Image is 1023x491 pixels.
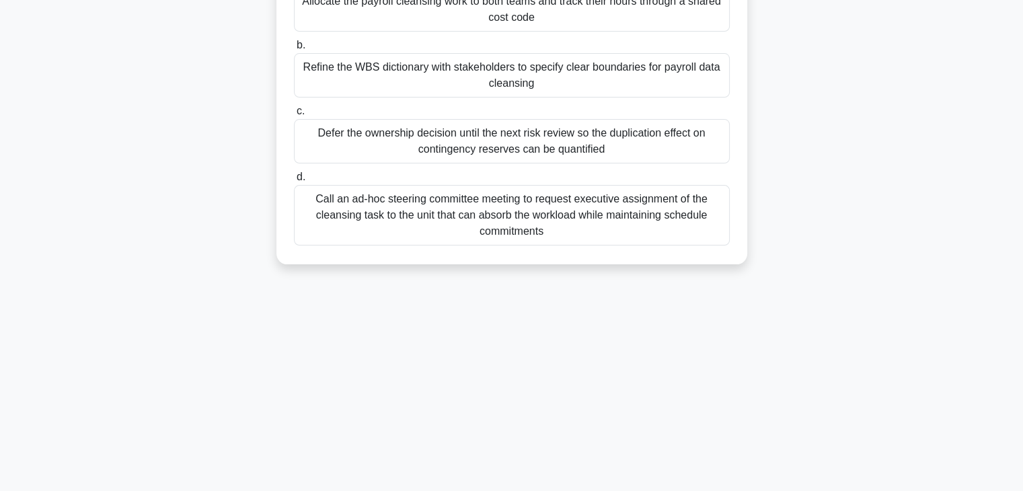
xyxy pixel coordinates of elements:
[297,105,305,116] span: c.
[297,39,305,50] span: b.
[294,119,730,163] div: Defer the ownership decision until the next risk review so the duplication effect on contingency ...
[297,171,305,182] span: d.
[294,53,730,98] div: Refine the WBS dictionary with stakeholders to specify clear boundaries for payroll data cleansing
[294,185,730,245] div: Call an ad-hoc steering committee meeting to request executive assignment of the cleansing task t...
